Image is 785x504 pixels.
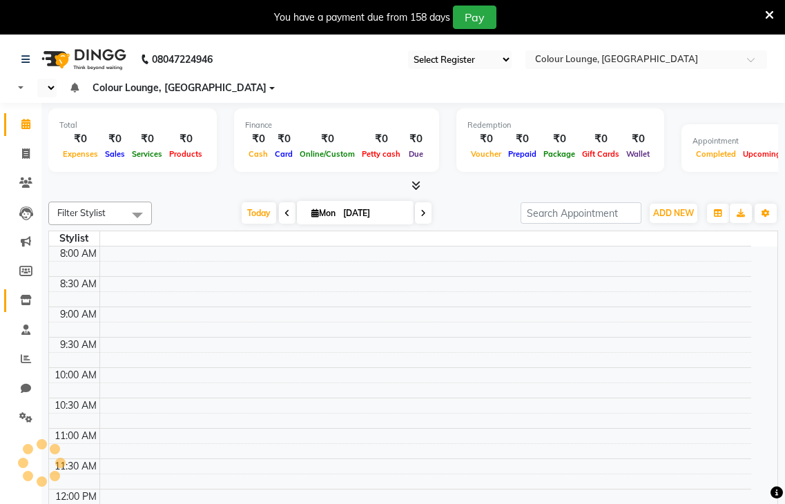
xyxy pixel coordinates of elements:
[128,149,166,159] span: Services
[57,207,106,218] span: Filter Stylist
[579,131,623,147] div: ₹0
[152,40,213,79] b: 08047224946
[59,131,101,147] div: ₹0
[245,149,271,159] span: Cash
[93,81,266,95] span: Colour Lounge, [GEOGRAPHIC_DATA]
[245,131,271,147] div: ₹0
[308,208,339,218] span: Mon
[57,307,99,322] div: 9:00 AM
[52,368,99,382] div: 10:00 AM
[128,131,166,147] div: ₹0
[49,231,99,246] div: Stylist
[623,131,653,147] div: ₹0
[358,131,404,147] div: ₹0
[57,246,99,261] div: 8:00 AM
[52,459,99,474] div: 11:30 AM
[296,149,358,159] span: Online/Custom
[579,149,623,159] span: Gift Cards
[405,149,427,159] span: Due
[271,131,296,147] div: ₹0
[739,149,784,159] span: Upcoming
[59,119,206,131] div: Total
[271,149,296,159] span: Card
[653,208,694,218] span: ADD NEW
[35,40,130,79] img: logo
[540,131,579,147] div: ₹0
[692,149,739,159] span: Completed
[540,149,579,159] span: Package
[296,131,358,147] div: ₹0
[166,149,206,159] span: Products
[521,202,641,224] input: Search Appointment
[166,131,206,147] div: ₹0
[505,149,540,159] span: Prepaid
[358,149,404,159] span: Petty cash
[404,131,428,147] div: ₹0
[57,338,99,352] div: 9:30 AM
[101,149,128,159] span: Sales
[274,10,450,25] div: You have a payment due from 158 days
[245,119,428,131] div: Finance
[52,398,99,413] div: 10:30 AM
[101,131,128,147] div: ₹0
[59,149,101,159] span: Expenses
[57,277,99,291] div: 8:30 AM
[339,203,408,224] input: 2025-09-01
[52,490,99,504] div: 12:00 PM
[467,131,505,147] div: ₹0
[242,202,276,224] span: Today
[467,119,653,131] div: Redemption
[52,429,99,443] div: 11:00 AM
[505,131,540,147] div: ₹0
[623,149,653,159] span: Wallet
[467,149,505,159] span: Voucher
[650,204,697,223] button: ADD NEW
[453,6,496,29] button: Pay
